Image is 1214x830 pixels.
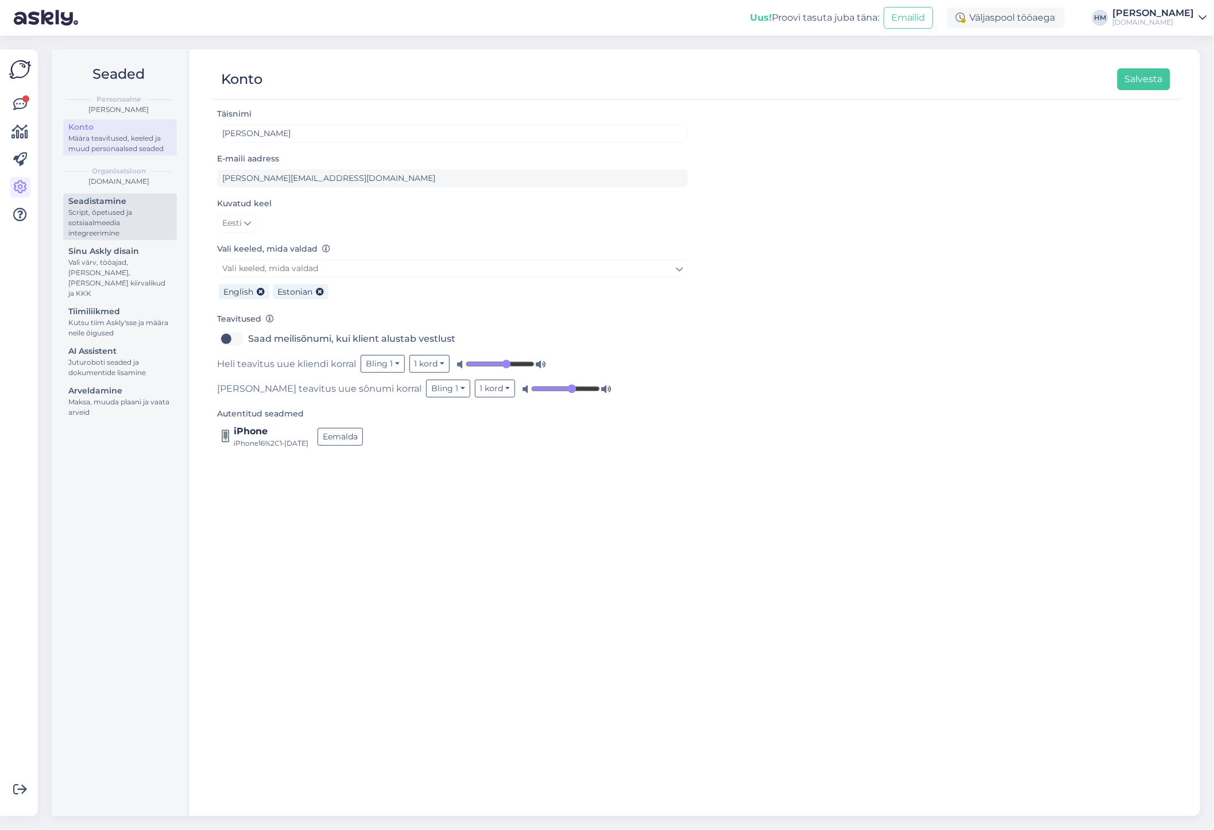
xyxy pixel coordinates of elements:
div: Konto [221,68,262,90]
a: KontoMäära teavitused, keeled ja muud personaalsed seaded [63,119,177,156]
div: Kutsu tiim Askly'sse ja määra neile õigused [68,318,172,338]
label: Autentitud seadmed [217,408,304,420]
div: [PERSON_NAME] teavitus uue sõnumi korral [217,380,688,397]
b: Organisatsioon [92,166,146,176]
button: 1 kord [409,355,450,373]
div: [DOMAIN_NAME] [1113,18,1194,27]
label: Saad meilisõnumi, kui klient alustab vestlust [248,330,455,348]
label: Kuvatud keel [217,198,272,210]
button: Eemalda [318,428,363,446]
div: Väljaspool tööaega [947,7,1065,28]
div: Script, õpetused ja sotsiaalmeedia integreerimine [68,207,172,238]
button: Bling 1 [426,380,470,397]
div: Maksa, muuda plaani ja vaata arveid [68,397,172,418]
span: English [223,287,253,297]
div: Konto [68,121,172,133]
a: SeadistamineScript, õpetused ja sotsiaalmeedia integreerimine [63,194,177,240]
h2: Seaded [61,63,177,85]
a: AI AssistentJuturoboti seaded ja dokumentide lisamine [63,343,177,380]
div: Heli teavitus uue kliendi korral [217,355,688,373]
label: Teavitused [217,313,274,325]
button: Bling 1 [361,355,405,373]
div: HM [1092,10,1108,26]
div: Juturoboti seaded ja dokumentide lisamine [68,357,172,378]
a: [PERSON_NAME][DOMAIN_NAME] [1113,9,1207,27]
label: E-maili aadress [217,153,279,165]
span: Estonian [277,287,312,297]
input: Sisesta e-maili aadress [217,169,688,187]
div: iPhone [234,424,308,438]
button: Salvesta [1118,68,1170,90]
div: Määra teavitused, keeled ja muud personaalsed seaded [68,133,172,154]
a: Vali keeled, mida valdad [217,260,688,277]
div: Seadistamine [68,195,172,207]
input: Sisesta nimi [217,125,688,142]
img: Askly Logo [9,59,31,80]
div: Proovi tasuta juba täna: [750,11,879,25]
a: ArveldamineMaksa, muuda plaani ja vaata arveid [63,383,177,419]
div: iPhone16%2C1 • [DATE] [234,438,308,449]
div: AI Assistent [68,345,172,357]
a: Eesti [217,214,256,233]
b: Uus! [750,12,772,23]
label: Vali keeled, mida valdad [217,243,330,255]
div: Vali värv, tööajad, [PERSON_NAME], [PERSON_NAME] kiirvalikud ja KKK [68,257,172,299]
button: 1 kord [475,380,516,397]
div: [PERSON_NAME] [1113,9,1194,18]
div: Sinu Askly disain [68,245,172,257]
label: Täisnimi [217,108,252,120]
span: Vali keeled, mida valdad [222,263,318,273]
div: Arveldamine [68,385,172,397]
b: Personaalne [96,94,141,105]
span: Eesti [222,217,242,230]
a: TiimiliikmedKutsu tiim Askly'sse ja määra neile õigused [63,304,177,340]
button: Emailid [884,7,933,29]
a: Sinu Askly disainVali värv, tööajad, [PERSON_NAME], [PERSON_NAME] kiirvalikud ja KKK [63,244,177,300]
div: Tiimiliikmed [68,306,172,318]
div: [PERSON_NAME] [61,105,177,115]
div: [DOMAIN_NAME] [61,176,177,187]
